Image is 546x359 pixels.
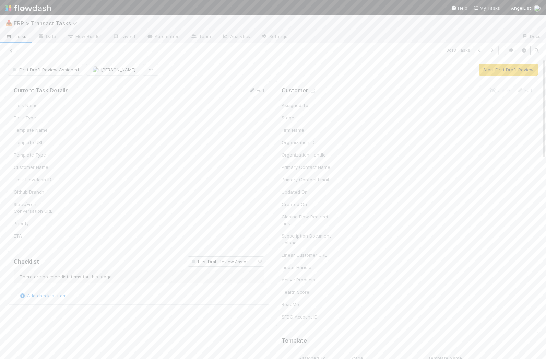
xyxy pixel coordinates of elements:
div: Linear Customer URL [282,252,333,258]
a: Edit [516,88,532,93]
div: Linear Handle [282,264,333,271]
h5: Template [282,337,307,344]
span: AngelList [511,5,531,11]
a: Edit [248,88,264,93]
div: There are no checklist items for this stage. [14,270,264,283]
a: Automation [141,32,185,43]
img: logo-inverted-e16ddd16eac7371096b0.svg [5,2,51,14]
div: Priority [14,220,65,227]
button: [PERSON_NAME] [86,64,140,76]
div: Firm Name [282,127,333,134]
div: Primary Contact Email [282,176,333,183]
div: Template URL [14,139,65,146]
h5: Customer [282,87,316,94]
a: Flow Builder [62,32,107,43]
div: Help [451,4,467,11]
img: avatar_ec9c1780-91d7-48bb-898e-5f40cebd5ff8.png [92,66,99,73]
span: First Draft Review Assigned [11,67,79,72]
h5: Checklist [14,258,39,265]
div: Task Type [14,114,65,121]
span: First Draft Review Assigned [190,259,254,264]
span: 3 of 8 Tasks [446,47,470,54]
div: Health Score [282,289,333,296]
button: First Draft Review Assigned [8,64,83,76]
div: Github Branch [14,188,65,195]
a: Add checklist item [19,293,67,298]
div: SFDC Account ID [282,313,333,320]
div: Template Name [14,127,65,134]
a: Analytics [216,32,256,43]
div: Template Type [14,151,65,158]
div: Task Flowdash ID [14,176,65,183]
div: Task Name [14,102,65,109]
div: Stage [282,114,333,121]
img: avatar_ec9c1780-91d7-48bb-898e-5f40cebd5ff8.png [534,5,541,12]
a: Settings [256,32,293,43]
div: Organization Handle [282,151,333,158]
div: Created On [282,201,333,208]
a: Team [185,32,216,43]
div: Customer Name [14,164,65,171]
div: Closing Flow Redirect Link [282,213,333,227]
a: Unlink [489,88,511,93]
a: Data [32,32,62,43]
div: ETA [14,232,65,239]
div: Subscription Document Upload [282,232,333,246]
span: Tasks [5,33,27,40]
div: Assigned To [282,102,333,109]
span: My Tasks [473,5,500,11]
a: Layout [107,32,141,43]
div: Primary Contact Name [282,164,333,171]
button: Start First Draft Review [479,64,538,76]
span: Flow Builder [67,33,102,40]
a: My Tasks [473,4,500,11]
span: 📥 [5,20,12,26]
div: Slack/Front Conversation URL [14,201,65,215]
span: ERP > Transact Tasks [14,20,81,27]
div: ReadMe [282,301,333,308]
h5: Current Task Details [14,87,69,94]
div: Active Products [282,276,333,283]
div: Updated On [282,188,333,195]
a: Docs [516,32,546,43]
div: Organization ID [282,139,333,146]
span: [PERSON_NAME] [101,67,135,72]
